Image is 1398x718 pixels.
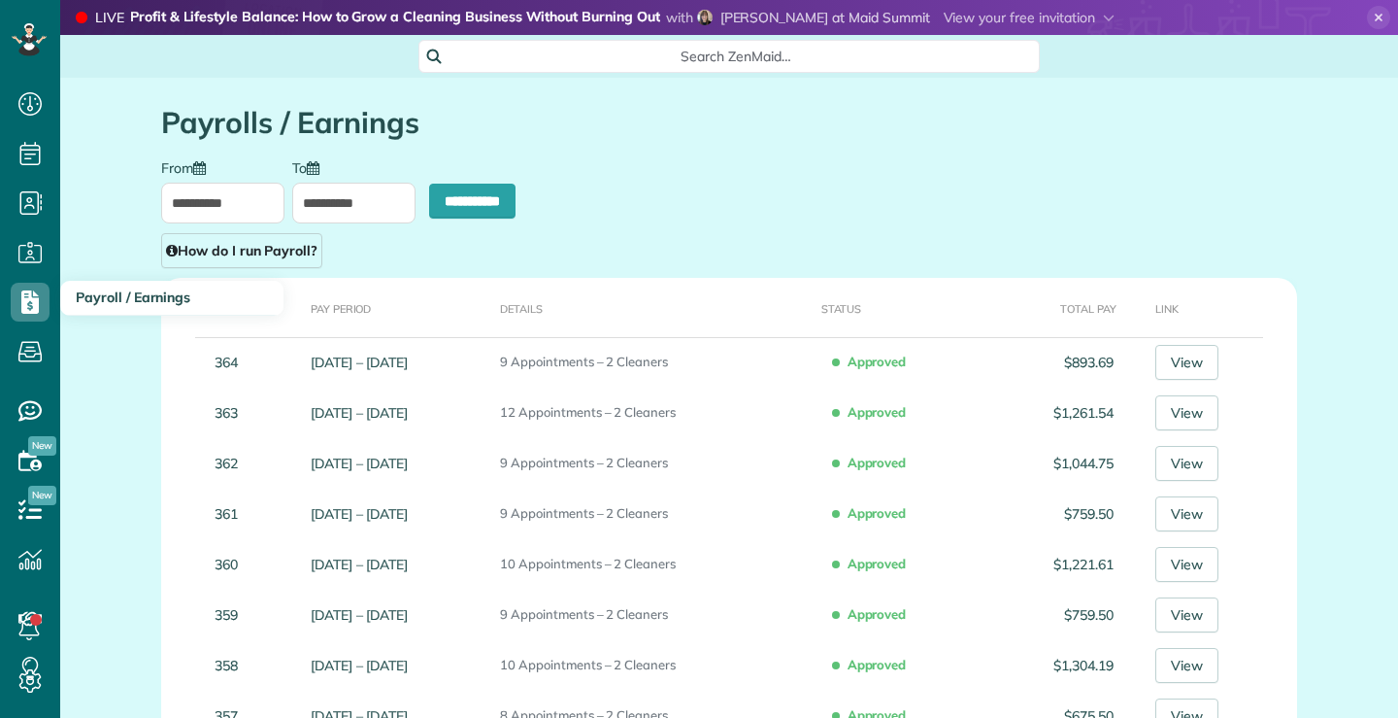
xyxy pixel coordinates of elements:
[697,10,713,25] img: diane-greenwood-36e7869b6b188bd32fc59402b00cc2bd69f593bfef37d6add874d9088f00cb98.jpg
[311,455,408,472] a: [DATE] – [DATE]
[836,547,915,580] span: Approved
[836,496,915,530] span: Approved
[303,278,492,337] th: Pay Period
[292,158,329,175] label: To
[161,233,322,268] a: How do I run Payroll?
[995,590,1121,640] td: $759.50
[836,395,915,428] span: Approved
[492,590,813,640] td: 9 Appointments – 2 Cleaners
[161,107,1297,139] h1: Payrolls / Earnings
[666,9,693,26] span: with
[1155,395,1218,430] a: View
[995,640,1121,691] td: $1,304.19
[161,438,303,489] td: 362
[161,278,303,337] th: ID
[995,388,1121,438] td: $1,261.54
[1155,598,1218,633] a: View
[311,606,408,624] a: [DATE] – [DATE]
[1155,496,1218,531] a: View
[836,598,915,631] span: Approved
[161,539,303,590] td: 360
[1155,446,1218,481] a: View
[28,436,56,456] span: New
[995,337,1121,388] td: $893.69
[1121,278,1297,337] th: Link
[720,9,930,26] span: [PERSON_NAME] at Maid Summit
[492,489,813,539] td: 9 Appointments – 2 Cleaners
[836,648,915,681] span: Approved
[130,8,660,28] strong: Profit & Lifestyle Balance: How to Grow a Cleaning Business Without Burning Out
[311,404,408,422] a: [DATE] – [DATE]
[311,556,408,573] a: [DATE] – [DATE]
[161,337,303,388] td: 364
[492,438,813,489] td: 9 Appointments – 2 Cleaners
[161,489,303,539] td: 361
[492,278,813,337] th: Details
[161,158,216,175] label: From
[28,486,56,505] span: New
[311,354,408,371] a: [DATE] – [DATE]
[836,446,915,479] span: Approved
[76,289,190,306] span: Payroll / Earnings
[161,640,303,691] td: 358
[161,388,303,438] td: 363
[1155,345,1218,380] a: View
[995,539,1121,590] td: $1,221.61
[836,345,915,378] span: Approved
[995,278,1121,337] th: Total Pay
[492,539,813,590] td: 10 Appointments – 2 Cleaners
[492,337,813,388] td: 9 Appointments – 2 Cleaners
[161,590,303,640] td: 359
[995,438,1121,489] td: $1,044.75
[311,657,408,674] a: [DATE] – [DATE]
[492,388,813,438] td: 12 Appointments – 2 Cleaners
[492,640,813,691] td: 10 Appointments – 2 Cleaners
[311,505,408,523] a: [DATE] – [DATE]
[1155,648,1218,683] a: View
[814,278,995,337] th: Status
[1155,547,1218,582] a: View
[995,489,1121,539] td: $759.50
